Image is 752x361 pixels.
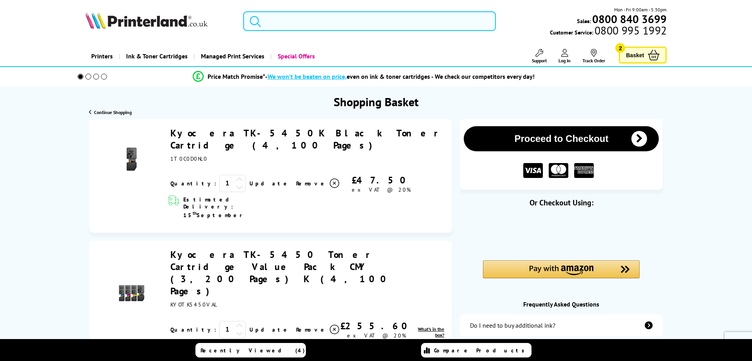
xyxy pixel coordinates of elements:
a: Support [532,49,547,63]
span: Mon - Fri 9:00am - 5:30pm [614,6,667,13]
a: additional-ink [460,314,663,336]
img: American Express [574,163,594,178]
a: Compare Products [421,343,531,357]
img: VISA [523,163,543,178]
span: 0800 995 1992 [593,27,667,34]
span: 2 [615,43,625,53]
div: Or Checkout Using: [460,198,663,208]
a: Log In [559,49,571,63]
a: Delete item from your basket [296,178,340,189]
span: Compare Products [434,347,529,354]
img: Kyocera TK-5450 Toner Cartridge Value Pack CMY (3,200 Pages) K (4,100 Pages) [118,279,145,307]
div: Frequently Asked Questions [460,300,663,308]
div: Amazon Pay - Use your Amazon account [483,260,640,288]
span: Support [532,58,547,63]
iframe: PayPal [483,220,640,247]
a: Printers [85,46,119,66]
sup: th [193,210,197,216]
span: Customer Service: [550,27,667,36]
span: Recently Viewed (4) [201,347,305,354]
h1: Shopping Basket [334,94,419,109]
b: 0800 840 3699 [592,12,667,26]
a: Kyocera TK-5450K Black Toner Cartridge (4,100 Pages) [170,127,441,151]
a: Printerland Logo [85,12,233,31]
span: Quantity: [170,326,216,333]
span: Price Match Promise* [208,73,265,80]
div: £255.60 [340,320,413,332]
a: Recently Viewed (4) [195,343,306,357]
div: £47.50 [340,174,423,186]
span: Ink & Toner Cartridges [126,46,188,66]
span: Remove [296,180,327,187]
a: Track Order [582,49,605,63]
a: Continue Shopping [89,109,132,115]
a: Managed Print Services [193,46,270,66]
a: Update [249,180,290,187]
a: Ink & Toner Cartridges [119,46,193,66]
span: 1T0C0D0NL0 [170,155,208,162]
img: Printerland Logo [85,12,208,29]
img: MASTER CARD [549,163,568,178]
span: What's in the box? [418,326,444,338]
span: We won’t be beaten on price, [268,73,347,80]
span: KYOTK5450VAL [170,301,218,308]
div: Do I need to buy additional ink? [470,321,555,329]
span: Sales: [577,17,591,25]
li: modal_Promise [67,70,661,83]
a: Delete item from your basket [296,324,340,336]
span: Basket [626,50,644,60]
a: Update [249,326,290,333]
button: Proceed to Checkout [464,126,659,151]
a: lnk_inthebox [413,326,444,338]
span: ex VAT @ 20% [347,332,406,339]
span: Log In [559,58,571,63]
span: ex VAT @ 20% [352,186,411,193]
a: Special Offers [270,46,321,66]
a: Basket 2 [619,47,667,63]
div: - even on ink & toner cartridges - We check our competitors every day! [265,73,535,80]
a: 0800 840 3699 [591,15,667,23]
span: Continue Shopping [94,109,132,115]
span: Remove [296,326,327,333]
span: Quantity: [170,180,216,187]
img: Kyocera TK-5450K Black Toner Cartridge (4,100 Pages) [118,145,145,173]
a: Kyocera TK-5450 Toner Cartridge Value Pack CMY (3,200 Pages) K (4,100 Pages) [170,249,392,297]
span: Estimated Delivery: 15 September [183,196,280,219]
